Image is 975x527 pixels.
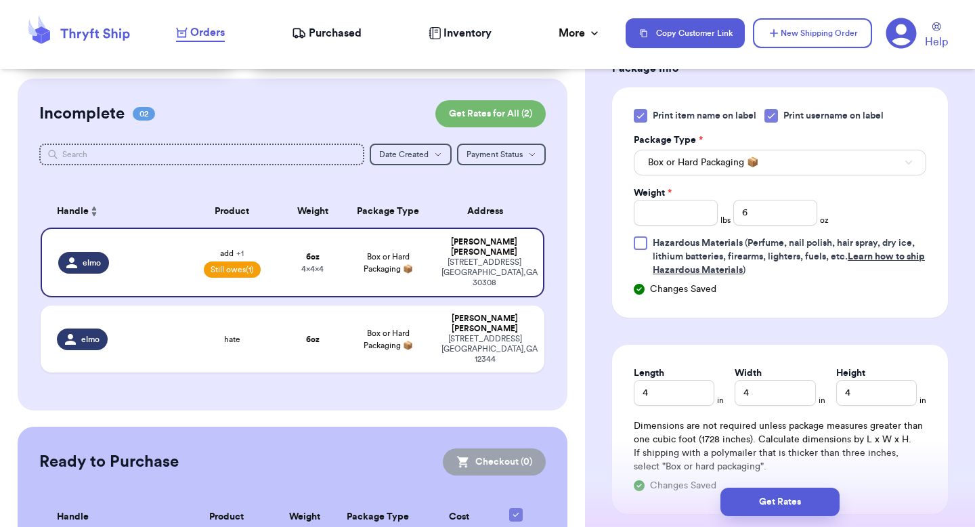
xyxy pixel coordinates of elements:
[819,395,825,406] span: in
[292,25,362,41] a: Purchased
[925,34,948,50] span: Help
[181,195,282,228] th: Product
[429,25,492,41] a: Inventory
[717,395,724,406] span: in
[301,265,324,273] span: 4 x 4 x 4
[379,150,429,159] span: Date Created
[282,195,343,228] th: Weight
[441,237,527,257] div: [PERSON_NAME] [PERSON_NAME]
[634,150,926,175] button: Box or Hard Packaging 📦
[653,238,743,248] span: Hazardous Materials
[309,25,362,41] span: Purchased
[433,195,544,228] th: Address
[441,314,528,334] div: [PERSON_NAME] [PERSON_NAME]
[720,488,840,516] button: Get Rates
[220,248,244,259] span: add
[783,109,884,123] span: Print username on label
[57,205,89,219] span: Handle
[441,334,528,364] div: [STREET_ADDRESS] [GEOGRAPHIC_DATA] , GA 12344
[370,144,452,165] button: Date Created
[306,253,320,261] strong: 6 oz
[224,334,240,345] span: hate
[441,257,527,288] div: [STREET_ADDRESS] [GEOGRAPHIC_DATA] , GA 30308
[435,100,546,127] button: Get Rates for All (2)
[133,107,155,121] span: 02
[176,24,225,42] a: Orders
[204,261,261,278] span: Still owes (1)
[443,448,546,476] button: Checkout (0)
[634,419,926,473] div: Dimensions are not required unless package measures greater than one cubic foot (1728 inches). Ca...
[559,25,601,41] div: More
[236,249,244,257] span: + 1
[443,25,492,41] span: Inventory
[836,366,865,380] label: Height
[650,282,716,296] span: Changes Saved
[457,144,546,165] button: Payment Status
[820,215,829,226] span: oz
[919,395,926,406] span: in
[83,257,101,268] span: elmo
[57,510,89,524] span: Handle
[39,103,125,125] h2: Incomplete
[39,144,364,165] input: Search
[39,451,179,473] h2: Ready to Purchase
[343,195,433,228] th: Package Type
[364,253,413,273] span: Box or Hard Packaging 📦
[653,238,925,275] span: (Perfume, nail polish, hair spray, dry ice, lithium batteries, firearms, lighters, fuels, etc. )
[467,150,523,159] span: Payment Status
[648,156,758,169] span: Box or Hard Packaging 📦
[735,366,762,380] label: Width
[306,335,320,343] strong: 6 oz
[925,22,948,50] a: Help
[89,203,100,219] button: Sort ascending
[190,24,225,41] span: Orders
[634,446,926,473] p: If shipping with a polymailer that is thicker than three inches, select "Box or hard packaging".
[81,334,100,345] span: elmo
[626,18,745,48] button: Copy Customer Link
[364,329,413,350] span: Box or Hard Packaging 📦
[753,18,872,48] button: New Shipping Order
[634,186,672,200] label: Weight
[634,366,664,380] label: Length
[634,133,703,147] label: Package Type
[720,215,731,226] span: lbs
[653,109,756,123] span: Print item name on label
